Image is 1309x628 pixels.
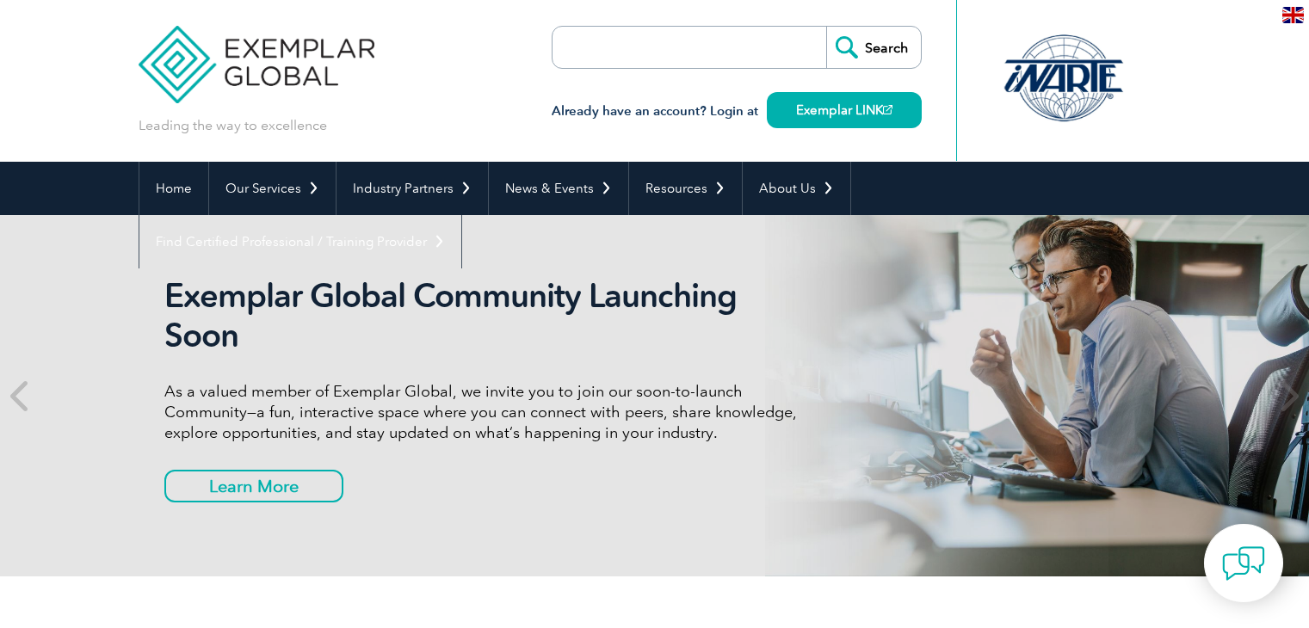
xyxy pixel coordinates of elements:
a: Home [139,162,208,215]
input: Search [826,27,921,68]
h3: Already have an account? Login at [552,101,922,122]
a: Industry Partners [337,162,488,215]
a: Learn More [164,470,343,502]
a: About Us [743,162,850,215]
img: contact-chat.png [1222,542,1265,585]
a: Resources [629,162,742,215]
a: Find Certified Professional / Training Provider [139,215,461,268]
a: News & Events [489,162,628,215]
a: Our Services [209,162,336,215]
p: As a valued member of Exemplar Global, we invite you to join our soon-to-launch Community—a fun, ... [164,381,810,443]
img: open_square.png [883,105,892,114]
img: en [1282,7,1304,23]
h2: Exemplar Global Community Launching Soon [164,276,810,355]
p: Leading the way to excellence [139,116,327,135]
a: Exemplar LINK [767,92,922,128]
